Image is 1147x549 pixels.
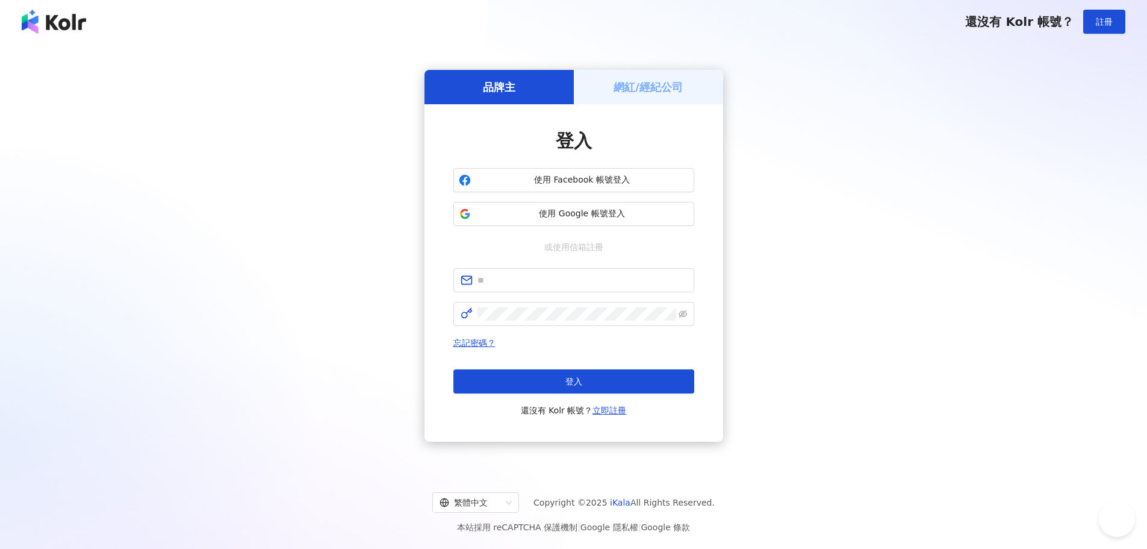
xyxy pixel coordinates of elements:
[533,495,715,510] span: Copyright © 2025 All Rights Reserved.
[457,520,690,535] span: 本站採用 reCAPTCHA 保護機制
[610,498,630,507] a: iKala
[453,369,694,394] button: 登入
[440,493,501,512] div: 繁體中文
[577,522,580,532] span: |
[453,338,496,348] a: 忘記密碼？
[638,522,641,532] span: |
[679,310,687,318] span: eye-invisible
[614,80,683,95] h5: 網紅/經紀公司
[1083,10,1125,34] button: 註冊
[521,403,627,418] span: 還沒有 Kolr 帳號？
[453,202,694,226] button: 使用 Google 帳號登入
[556,130,592,151] span: 登入
[536,240,612,254] span: 或使用信箱註冊
[1096,17,1113,27] span: 註冊
[22,10,86,34] img: logo
[483,80,515,95] h5: 品牌主
[453,168,694,192] button: 使用 Facebook 帳號登入
[476,174,689,186] span: 使用 Facebook 帳號登入
[1099,501,1135,537] iframe: Help Scout Beacon - Open
[965,14,1074,29] span: 還沒有 Kolr 帳號？
[580,522,638,532] a: Google 隱私權
[565,377,582,386] span: 登入
[641,522,690,532] a: Google 條款
[476,208,689,220] span: 使用 Google 帳號登入
[592,406,626,415] a: 立即註冊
